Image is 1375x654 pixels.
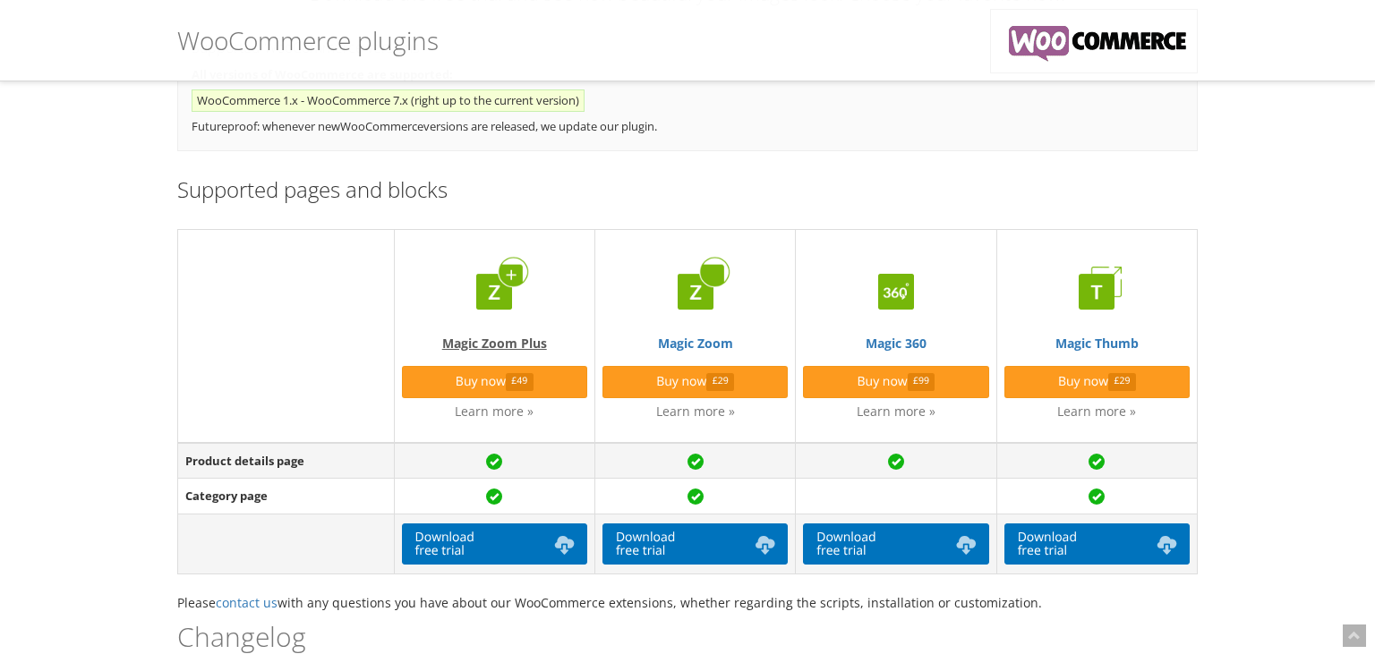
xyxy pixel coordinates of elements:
[857,403,935,420] a: Learn more »
[1018,542,1067,559] span: free trial
[506,373,534,390] span: £49
[706,373,734,390] span: £29
[455,403,534,420] a: Learn more »
[602,523,788,565] a: Downloadfree trial
[660,256,731,327] img: Magic Zoom
[1061,256,1132,327] img: Magic Thumb
[177,178,1198,201] h3: Supported pages and blocks
[1004,256,1190,352] a: Magic Thumb
[177,592,1198,613] p: Please with any questions you have about our WooCommerce extensions, whether regarding the script...
[803,366,988,398] a: Buy now£99
[177,622,1198,651] h2: Changelog
[1004,366,1190,398] a: Buy now£29
[402,256,587,352] a: Magic Zoom Plus
[656,403,735,420] a: Learn more »
[178,443,395,479] td: Product details page
[402,366,587,398] a: Buy now£49
[860,256,932,327] img: Magic 360
[192,89,585,112] li: WooCommerce 1.x - WooCommerce 7.x (right up to the current version)
[616,542,665,559] span: free trial
[402,523,587,565] a: Downloadfree trial
[1004,523,1190,565] a: Downloadfree trial
[415,542,465,559] span: free trial
[177,13,439,67] h1: WooCommerce plugins
[216,594,278,611] a: contact us
[803,256,988,352] a: Magic 360
[602,366,788,398] a: Buy now£29
[1057,403,1136,420] a: Learn more »
[340,118,423,134] a: WooCommerce
[908,373,935,390] span: £99
[458,256,530,327] img: Magic Zoom Plus
[1108,373,1136,390] span: £29
[178,479,395,514] td: Category page
[803,523,988,565] a: Downloadfree trial
[602,256,788,352] a: Magic Zoom
[192,116,1183,137] p: Futureproof: whenever new versions are released, we update our plugin.
[816,542,866,559] span: free trial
